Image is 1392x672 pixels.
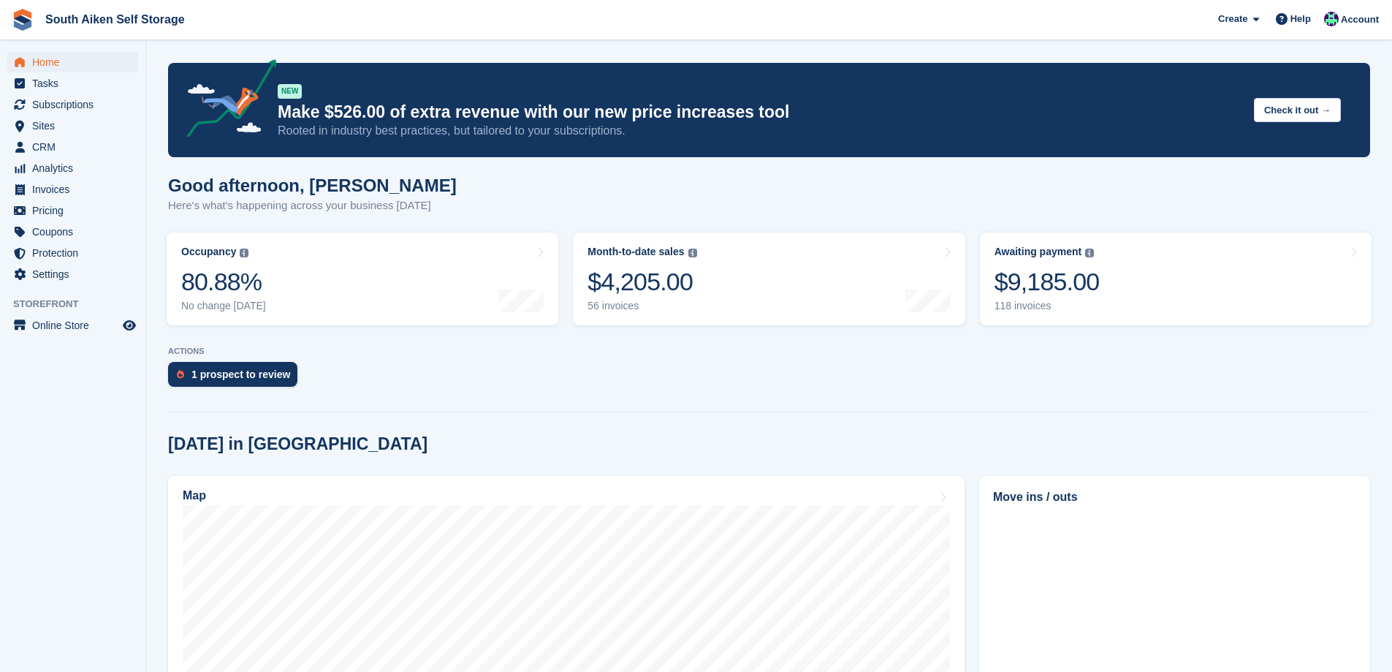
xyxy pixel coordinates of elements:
a: South Aiken Self Storage [39,7,191,31]
span: Sites [32,116,120,136]
div: Occupancy [181,246,236,258]
span: Coupons [32,222,120,242]
span: Settings [32,264,120,284]
span: Online Store [32,315,120,336]
div: 1 prospect to review [191,369,290,380]
button: Check it out → [1254,98,1341,122]
a: menu [7,73,138,94]
a: Occupancy 80.88% No change [DATE] [167,233,558,325]
h2: [DATE] in [GEOGRAPHIC_DATA] [168,434,427,454]
p: Rooted in industry best practices, but tailored to your subscriptions. [278,123,1242,139]
h1: Good afternoon, [PERSON_NAME] [168,175,457,195]
a: Month-to-date sales $4,205.00 56 invoices [573,233,965,325]
span: Home [32,52,120,72]
span: Account [1341,12,1379,27]
span: Tasks [32,73,120,94]
div: 56 invoices [587,300,696,312]
a: menu [7,222,138,242]
a: Preview store [121,317,138,334]
a: 1 prospect to review [168,362,305,394]
a: menu [7,158,138,178]
img: icon-info-grey-7440780725fd019a000dd9b08b2336e03edf1995a4989e88bcd33f0948082b44.svg [240,249,248,257]
a: menu [7,243,138,263]
span: Pricing [32,200,120,221]
img: stora-icon-8386f47178a22dfd0bd8f6a31ec36ba5ce8667c1dd55bd0f319d3a0aa187defe.svg [12,9,34,31]
a: menu [7,315,138,336]
div: No change [DATE] [181,300,266,312]
span: Analytics [32,158,120,178]
p: Make $526.00 of extra revenue with our new price increases tool [278,102,1242,123]
span: CRM [32,137,120,157]
h2: Move ins / outs [993,488,1356,506]
a: menu [7,94,138,115]
div: Month-to-date sales [587,246,684,258]
span: Storefront [13,297,145,312]
div: Awaiting payment [994,246,1082,258]
span: Subscriptions [32,94,120,115]
a: menu [7,179,138,200]
div: 80.88% [181,267,266,297]
a: menu [7,137,138,157]
img: icon-info-grey-7440780725fd019a000dd9b08b2336e03edf1995a4989e88bcd33f0948082b44.svg [688,249,697,257]
a: menu [7,264,138,284]
p: Here's what's happening across your business [DATE] [168,197,457,214]
div: 118 invoices [994,300,1100,312]
a: menu [7,52,138,72]
span: Create [1218,12,1247,26]
a: Awaiting payment $9,185.00 118 invoices [980,233,1372,325]
a: menu [7,200,138,221]
h2: Map [183,489,206,502]
div: $4,205.00 [587,267,696,297]
img: icon-info-grey-7440780725fd019a000dd9b08b2336e03edf1995a4989e88bcd33f0948082b44.svg [1085,249,1094,257]
div: NEW [278,84,302,99]
div: $9,185.00 [994,267,1100,297]
p: ACTIONS [168,347,1370,356]
span: Protection [32,243,120,263]
span: Invoices [32,179,120,200]
img: price-adjustments-announcement-icon-8257ccfd72463d97f412b2fc003d46551f7dbcb40ab6d574587a9cd5c0d94... [175,59,277,143]
a: menu [7,116,138,136]
img: Michelle Brown [1324,12,1339,26]
img: prospect-51fa495bee0391a8d652442698ab0144808aea92771e9ea1ae160a38d050c398.svg [177,370,184,379]
span: Help [1290,12,1311,26]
